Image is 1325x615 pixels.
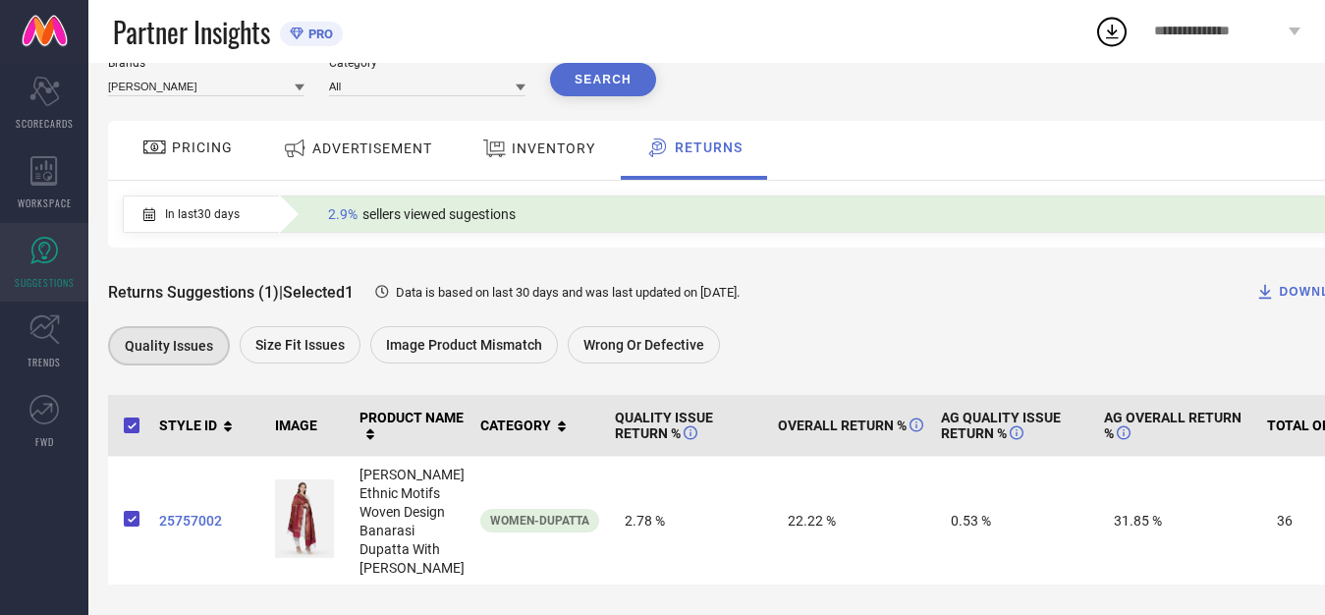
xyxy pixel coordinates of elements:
[108,56,304,70] div: Brands
[125,338,213,354] span: Quality issues
[362,206,516,222] span: sellers viewed sugestions
[329,56,525,70] div: Category
[18,196,72,210] span: WORKSPACE
[16,116,74,131] span: SCORECARDS
[512,140,595,156] span: INVENTORY
[778,418,923,433] span: OVERALL RETURN %
[352,395,472,457] th: PRODUCT NAME
[472,395,607,457] th: CATEGORY
[304,27,333,41] span: PRO
[255,337,345,353] span: Size fit issues
[35,434,54,449] span: FWD
[275,479,334,558] img: a727aa0e-28a7-4a4a-a02e-9d6dde7d85881699039397597MufflyWovenDesignBanarasiDupattaChunniLength-25m...
[172,140,233,155] span: PRICING
[1104,410,1251,441] span: AG OVERALL RETURN %
[151,395,267,457] th: STYLE ID
[283,283,354,302] span: Selected 1
[583,337,704,353] span: Wrong or Defective
[490,514,589,528] span: Women-Dupatta
[550,63,656,96] button: Search
[1104,503,1251,538] span: 31.85 %
[359,467,465,576] span: [PERSON_NAME] Ethnic Motifs Woven Design Banarasi Dupatta With [PERSON_NAME]
[279,283,283,302] span: |
[108,283,279,302] span: Returns Suggestions (1)
[113,12,270,52] span: Partner Insights
[165,207,240,221] span: In last 30 days
[159,513,259,529] a: 25757002
[1094,14,1130,49] div: Open download list
[328,206,358,222] span: 2.9%
[386,337,542,353] span: Image product mismatch
[615,410,762,441] span: QUALITY ISSUE RETURN %
[396,285,740,300] span: Data is based on last 30 days and was last updated on [DATE] .
[941,503,1088,538] span: 0.53 %
[675,140,743,155] span: RETURNS
[267,395,352,457] th: IMAGE
[941,410,1088,441] span: AG QUALITY ISSUE RETURN %
[615,503,762,538] span: 2.78 %
[778,503,925,538] span: 22.22 %
[312,140,432,156] span: ADVERTISEMENT
[15,275,75,290] span: SUGGESTIONS
[28,355,61,369] span: TRENDS
[318,201,525,227] div: Percentage of sellers who have viewed suggestions for the current Insight Type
